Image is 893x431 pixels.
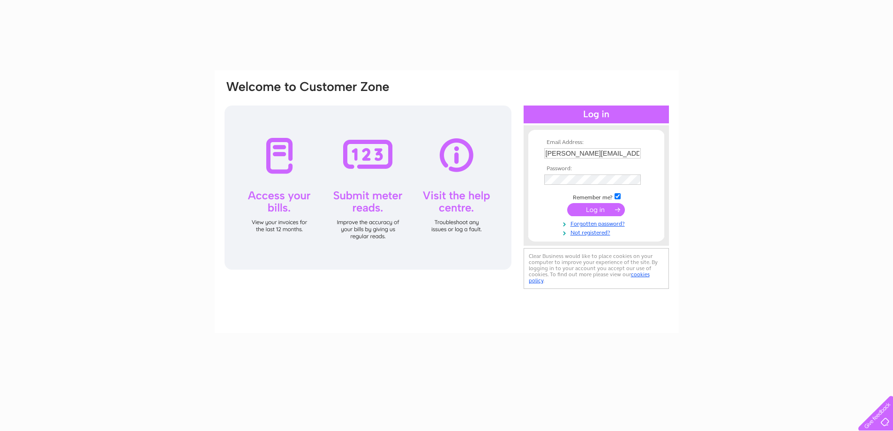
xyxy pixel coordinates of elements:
a: Forgotten password? [544,219,651,227]
a: Not registered? [544,227,651,236]
input: Submit [567,203,625,216]
th: Email Address: [542,139,651,146]
a: cookies policy [529,271,650,284]
div: Clear Business would like to place cookies on your computer to improve your experience of the sit... [524,248,669,289]
td: Remember me? [542,192,651,201]
th: Password: [542,166,651,172]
